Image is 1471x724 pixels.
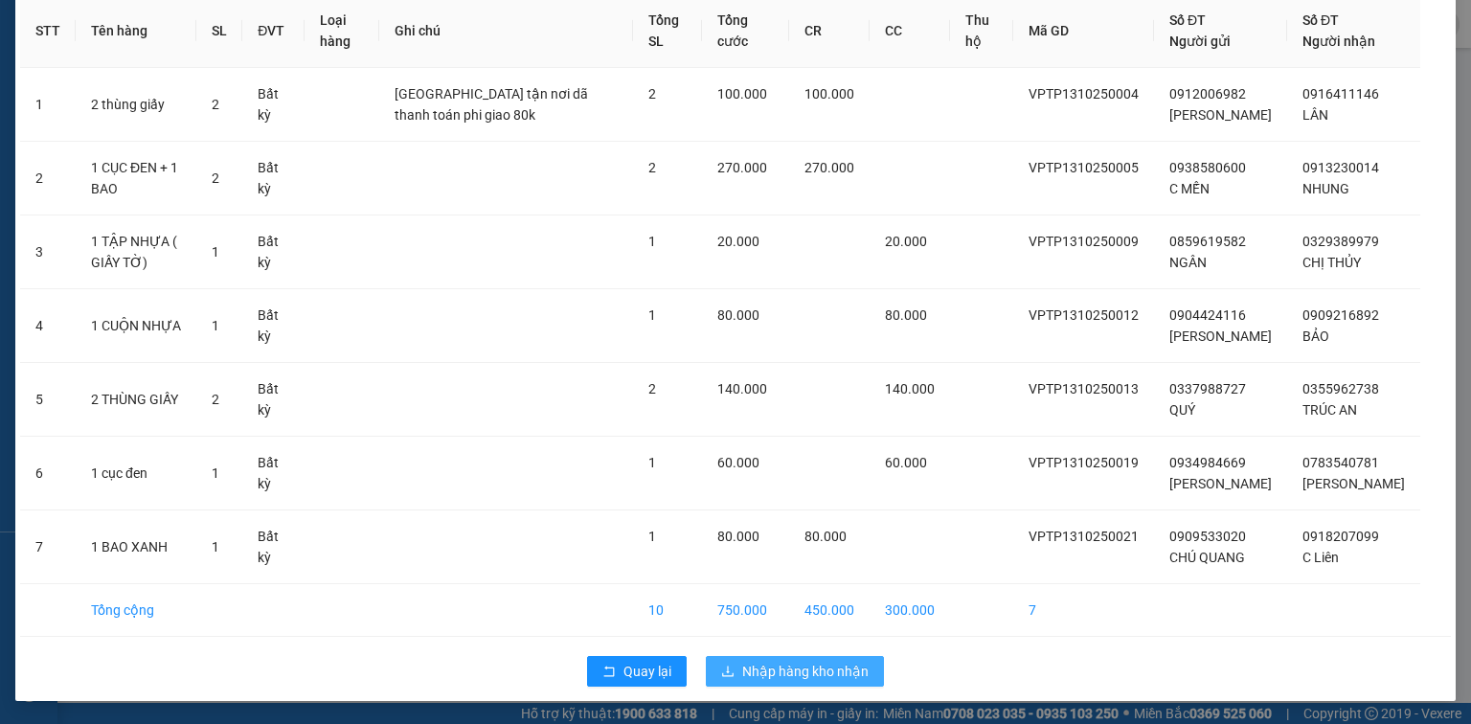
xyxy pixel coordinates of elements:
td: 10 [633,584,703,637]
span: 1 [648,307,656,323]
span: VPTP1310250004 [1029,86,1139,102]
span: 80.000 [717,529,759,544]
span: 60.000 [717,455,759,470]
span: 0938580600 [1169,160,1246,175]
span: 80.000 [717,307,759,323]
b: Biên nhận gởi hàng hóa [124,28,184,184]
span: 0909533020 [1169,529,1246,544]
td: Bất kỳ [242,289,305,363]
span: NHUNG [1302,181,1349,196]
td: 7 [20,510,76,584]
span: Số ĐT [1302,12,1339,28]
span: 20.000 [717,234,759,249]
td: 750.000 [702,584,789,637]
span: VPTP1310250019 [1029,455,1139,470]
span: Số ĐT [1169,12,1206,28]
span: 270.000 [804,160,854,175]
span: [PERSON_NAME] [1169,328,1272,344]
span: C MẾN [1169,181,1210,196]
td: 3 [20,215,76,289]
span: rollback [602,665,616,680]
span: 1 [648,455,656,470]
td: 7 [1013,584,1154,637]
span: CHÚ QUANG [1169,550,1245,565]
span: 2 [212,97,219,112]
span: 1 [212,539,219,554]
td: 300.000 [870,584,950,637]
b: An Anh Limousine [24,124,105,214]
span: 0909216892 [1302,307,1379,323]
td: Bất kỳ [242,363,305,437]
span: 1 [212,244,219,260]
span: [GEOGRAPHIC_DATA] tận nơi dã thanh toán phi giao 80k [395,86,588,123]
span: 0859619582 [1169,234,1246,249]
span: 100.000 [717,86,767,102]
span: VPTP1310250009 [1029,234,1139,249]
span: 0783540781 [1302,455,1379,470]
td: 1 CỤC ĐEN + 1 BAO [76,142,196,215]
td: 1 CUỘN NHỰA [76,289,196,363]
span: 1 [212,318,219,333]
td: 2 thùng giấy [76,68,196,142]
span: 140.000 [885,381,935,396]
span: 0904424116 [1169,307,1246,323]
td: Bất kỳ [242,142,305,215]
span: VPTP1310250013 [1029,381,1139,396]
span: 0329389979 [1302,234,1379,249]
span: VPTP1310250012 [1029,307,1139,323]
span: 1 [648,529,656,544]
span: Người gửi [1169,34,1231,49]
td: 4 [20,289,76,363]
td: 1 cục đen [76,437,196,510]
span: 2 [648,160,656,175]
span: 0355962738 [1302,381,1379,396]
td: 2 THÙNG GIẤY [76,363,196,437]
td: 1 TẬP NHỰA ( GIẤY TỜ) [76,215,196,289]
span: 100.000 [804,86,854,102]
span: TRÚC AN [1302,402,1357,418]
span: 80.000 [885,307,927,323]
span: [PERSON_NAME] [1169,107,1272,123]
span: 20.000 [885,234,927,249]
td: 1 BAO XANH [76,510,196,584]
span: [PERSON_NAME] [1302,476,1405,491]
span: 140.000 [717,381,767,396]
td: 6 [20,437,76,510]
td: Bất kỳ [242,510,305,584]
span: [PERSON_NAME] [1169,476,1272,491]
button: downloadNhập hàng kho nhận [706,656,884,687]
span: QUÝ [1169,402,1195,418]
span: 270.000 [717,160,767,175]
span: BẢO [1302,328,1329,344]
span: 2 [648,86,656,102]
span: CHỊ THỦY [1302,255,1361,270]
td: Bất kỳ [242,437,305,510]
span: Nhập hàng kho nhận [742,661,869,682]
td: 450.000 [789,584,870,637]
button: rollbackQuay lại [587,656,687,687]
span: VPTP1310250021 [1029,529,1139,544]
span: 0916411146 [1302,86,1379,102]
span: 1 [212,465,219,481]
td: 1 [20,68,76,142]
span: VPTP1310250005 [1029,160,1139,175]
span: 1 [648,234,656,249]
span: LÂN [1302,107,1328,123]
span: 2 [212,392,219,407]
td: Bất kỳ [242,215,305,289]
td: Tổng cộng [76,584,196,637]
span: 60.000 [885,455,927,470]
span: 0912006982 [1169,86,1246,102]
span: 80.000 [804,529,847,544]
span: Quay lại [623,661,671,682]
span: Người nhận [1302,34,1375,49]
span: 0918207099 [1302,529,1379,544]
span: 2 [648,381,656,396]
span: download [721,665,735,680]
td: Bất kỳ [242,68,305,142]
span: 0337988727 [1169,381,1246,396]
span: 2 [212,170,219,186]
td: 5 [20,363,76,437]
span: NGÂN [1169,255,1207,270]
span: 0913230014 [1302,160,1379,175]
